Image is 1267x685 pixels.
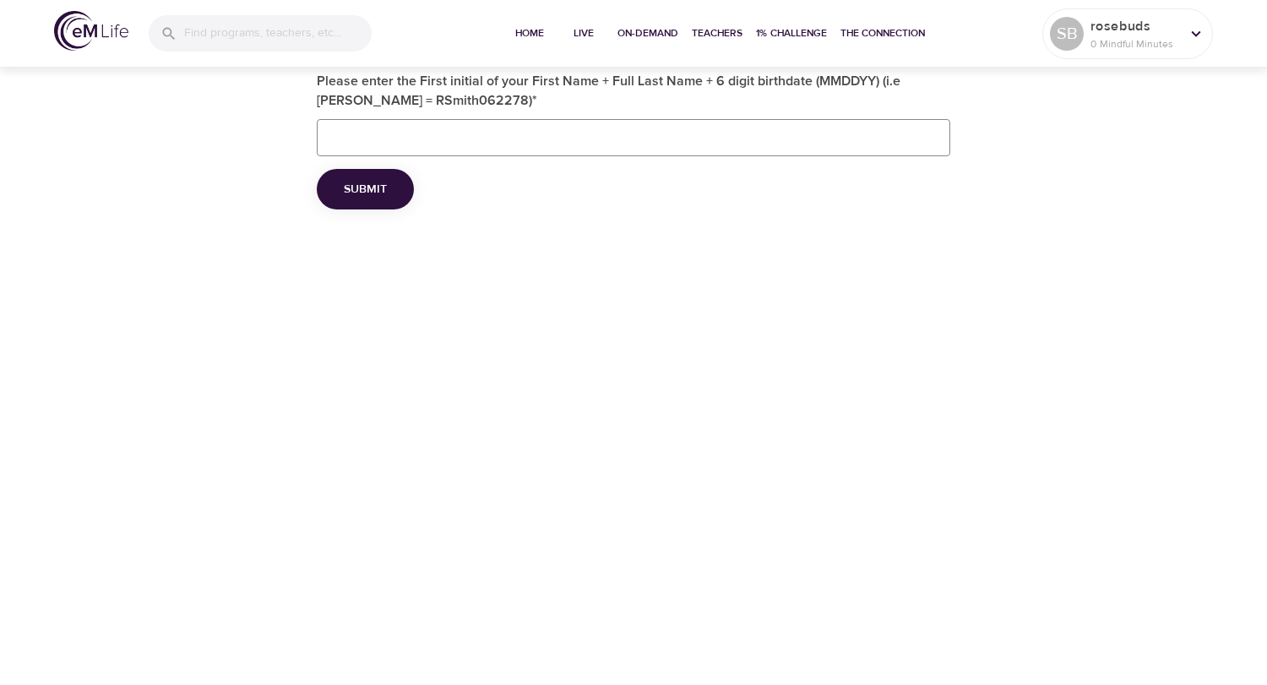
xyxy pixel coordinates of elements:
p: 0 Mindful Minutes [1090,36,1180,52]
img: logo [54,11,128,51]
span: Submit [344,179,387,200]
span: Live [563,24,604,42]
input: Find programs, teachers, etc... [184,15,372,52]
button: Submit [317,169,414,210]
div: SB [1050,17,1084,51]
label: Please enter the First initial of your First Name + Full Last Name + 6 digit birthdate (MMDDYY) (... [317,72,950,111]
span: On-Demand [617,24,678,42]
span: Home [509,24,550,42]
span: Teachers [692,24,742,42]
p: rosebuds [1090,16,1180,36]
span: The Connection [840,24,925,42]
span: 1% Challenge [756,24,827,42]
